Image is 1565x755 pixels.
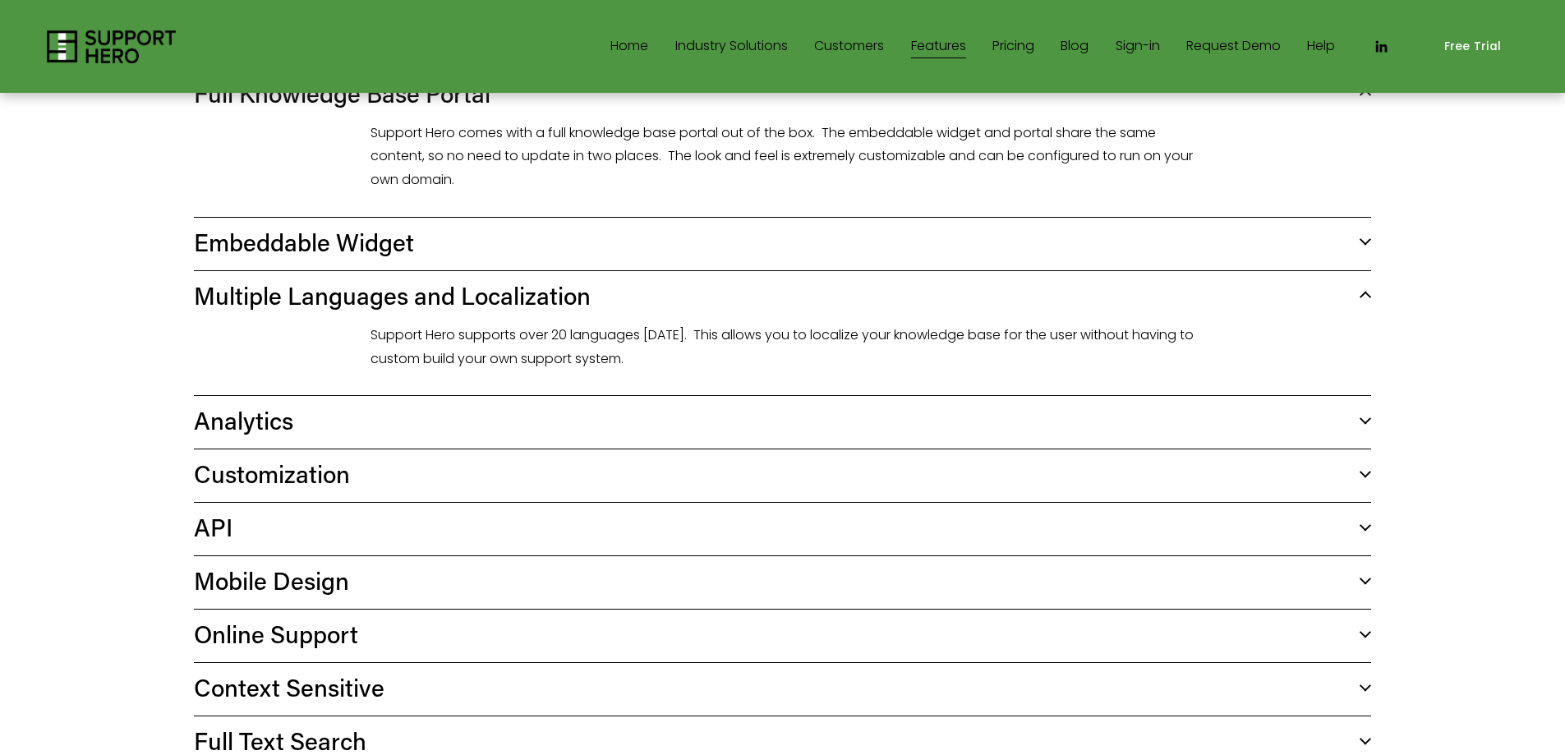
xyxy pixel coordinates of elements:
[1307,34,1335,60] a: Help
[194,564,1360,596] span: Mobile Design
[992,34,1034,60] a: Pricing
[194,404,1360,436] span: Analytics
[194,663,1371,716] button: Context Sensitive
[47,30,176,63] img: Support Hero
[194,610,1371,662] button: Online Support
[194,122,1371,217] div: Full Knowledge Base Portal
[194,511,1360,543] span: API
[194,671,1360,703] span: Context Sensitive
[194,226,1360,258] span: Embeddable Widget
[814,34,884,60] a: Customers
[1373,39,1389,55] a: LinkedIn
[371,324,1194,371] p: Support Hero supports over 20 languages [DATE]. This allows you to localize your knowledge base f...
[194,503,1371,555] button: API
[1186,34,1281,60] a: Request Demo
[1116,34,1160,60] a: Sign-in
[371,122,1194,192] p: Support Hero comes with a full knowledge base portal out of the box. The embeddable widget and po...
[194,279,1360,311] span: Multiple Languages and Localization
[610,34,648,60] a: Home
[675,35,788,58] span: Industry Solutions
[1061,34,1089,60] a: Blog
[194,618,1360,650] span: Online Support
[194,449,1371,502] button: Customization
[194,324,1371,396] div: Multiple Languages and Localization
[911,34,966,60] a: Features
[1427,28,1518,65] a: Free Trial
[194,69,1371,122] button: Full Knowledge Base Portal
[194,271,1371,324] button: Multiple Languages and Localization
[194,458,1360,490] span: Customization
[194,556,1371,609] button: Mobile Design
[675,34,788,60] a: folder dropdown
[194,218,1371,270] button: Embeddable Widget
[194,396,1371,449] button: Analytics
